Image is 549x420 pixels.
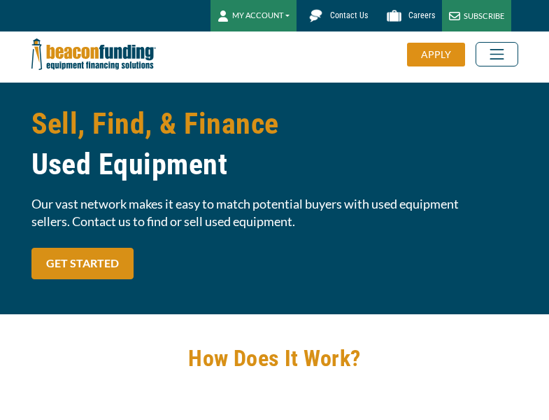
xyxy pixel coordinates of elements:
[407,43,476,66] a: APPLY
[375,3,442,28] a: Careers
[382,3,406,28] img: Beacon Funding Careers
[31,31,156,77] img: Beacon Funding Corporation logo
[408,10,435,20] span: Careers
[31,342,518,374] h2: How Does It Work?
[304,3,328,28] img: Beacon Funding chat
[407,43,465,66] div: APPLY
[297,3,375,28] a: Contact Us
[31,248,134,279] a: GET STARTED
[476,42,518,66] button: Toggle navigation
[31,195,518,230] span: Our vast network makes it easy to match potential buyers with used equipment sellers. Contact us ...
[31,104,518,185] h1: Sell, Find, & Finance
[330,10,368,20] span: Contact Us
[31,144,518,185] span: Used Equipment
